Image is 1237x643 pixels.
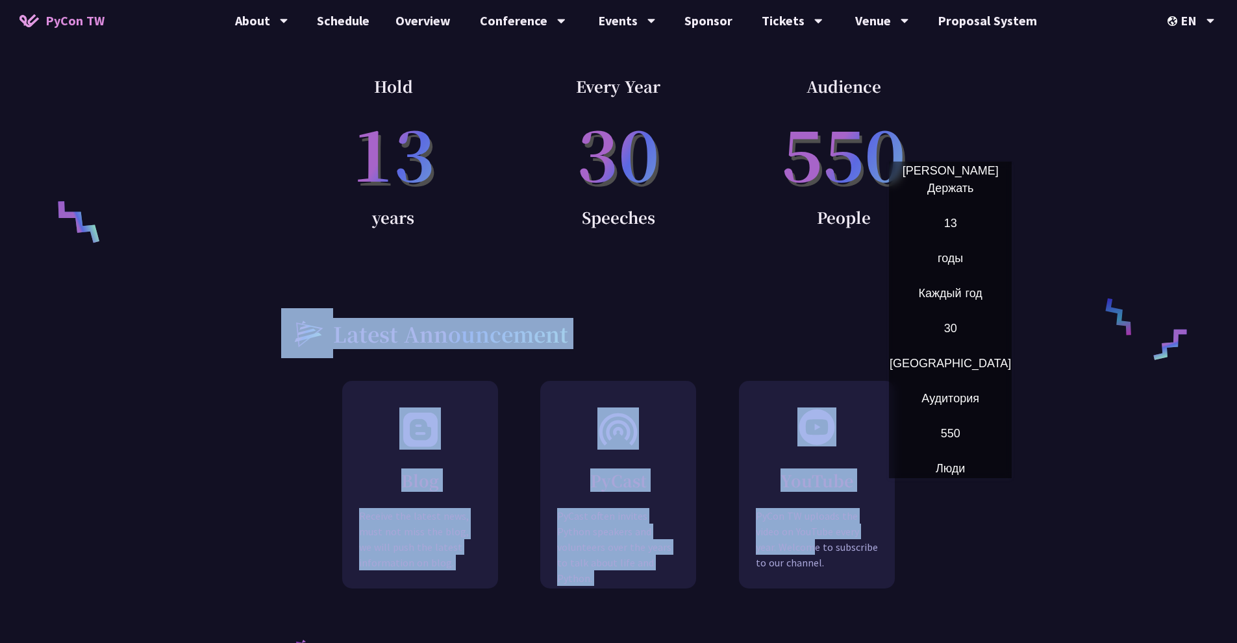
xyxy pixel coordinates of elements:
[45,11,105,30] span: PyCon TW
[541,469,695,492] h2: PyCast
[731,99,956,204] p: 550
[541,508,695,605] p: PyCast often invites Python speakers and volunteers over the years to talk about life and Python.
[343,508,497,590] p: Receive the latest news, must not miss the blog, we will push the latest information on blog.
[797,407,836,446] img: svg+xml;base64,PHN2ZyB3aWR0aD0iNjAiIGhlaWdodD0iNjAiIHZpZXdCb3g9IjAgMCA2MCA2MCIgZmlsbD0ibm9uZSIgeG...
[333,318,568,349] h2: Latest Announcement
[6,5,118,37] a: PyCon TW
[399,407,441,450] img: Blog.348b5bb.svg
[740,469,894,492] h2: YouTube
[281,73,506,99] p: Hold
[281,308,333,358] img: heading-bullet
[19,14,39,27] img: Home icon of PyCon TW 2025
[731,73,956,99] p: Audience
[281,99,506,204] p: 13
[506,99,731,204] p: 30
[731,204,956,230] p: People
[597,407,639,450] img: PyCast.bcca2a8.svg
[343,469,497,492] h2: Blog
[506,73,731,99] p: Every Year
[740,508,894,590] p: PyCon TW uploads the video on YouTube every year. Welcome to subscribe to our channel.
[281,204,506,230] p: years
[506,204,731,230] p: Speeches
[1168,16,1181,26] img: Locale Icon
